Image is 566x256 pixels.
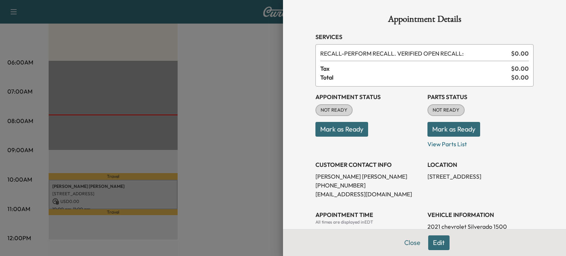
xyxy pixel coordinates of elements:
h3: Parts Status [427,92,534,101]
span: Total [320,73,511,82]
p: 2021 chevrolet Silverado 1500 [427,222,534,231]
h3: APPOINTMENT TIME [315,210,422,219]
div: Date: [DATE] [315,225,422,237]
p: [PERSON_NAME] [PERSON_NAME] [315,172,422,181]
button: Mark as Ready [427,122,480,137]
p: [STREET_ADDRESS] [427,172,534,181]
h3: Appointment Status [315,92,422,101]
h3: Services [315,32,534,41]
h3: CUSTOMER CONTACT INFO [315,160,422,169]
span: NOT READY [316,106,352,114]
span: NOT READY [428,106,464,114]
button: Close [399,235,425,250]
span: Tax [320,64,511,73]
button: Edit [428,235,450,250]
button: Mark as Ready [315,122,368,137]
h3: VEHICLE INFORMATION [427,210,534,219]
p: [PHONE_NUMBER] [315,181,422,190]
span: $ 0.00 [511,64,529,73]
p: [EMAIL_ADDRESS][DOMAIN_NAME] [315,190,422,199]
span: $ 0.00 [511,73,529,82]
h1: Appointment Details [315,15,534,27]
div: All times are displayed in EDT [315,219,422,225]
h3: LOCATION [427,160,534,169]
p: View Parts List [427,137,534,148]
span: $ 0.00 [511,49,529,58]
span: PERFORM RECALL. VERIFIED OPEN RECALL: [320,49,508,58]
